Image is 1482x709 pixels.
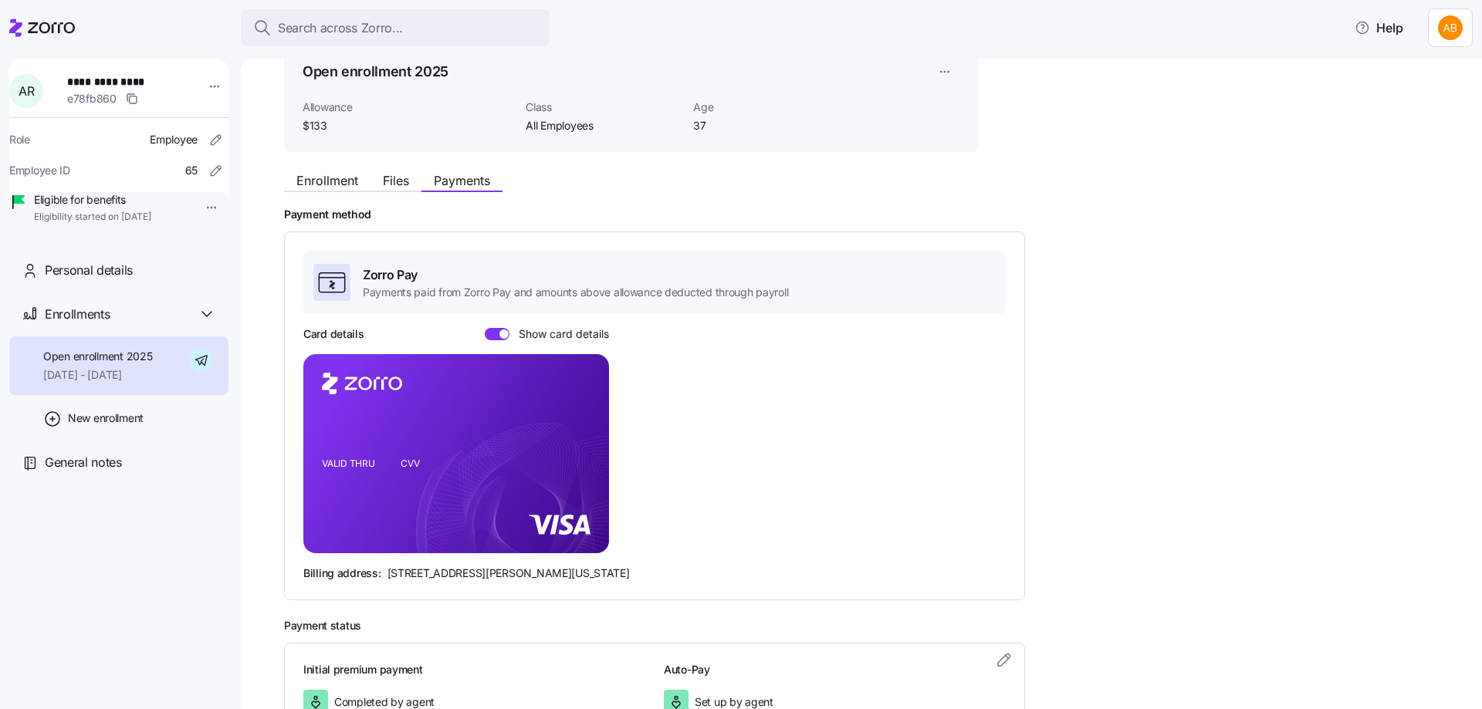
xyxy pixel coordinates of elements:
tspan: VALID THRU [322,457,375,469]
h3: Card details [303,326,364,342]
span: Enrollment [296,174,358,187]
span: Payments paid from Zorro Pay and amounts above allowance deducted through payroll [363,285,788,300]
span: $133 [303,118,513,133]
span: Employee ID [9,163,70,178]
span: Payments [434,174,490,187]
span: Class [526,100,681,115]
span: Personal details [45,261,133,280]
span: Eligibility started on [DATE] [34,211,151,224]
img: 42a6513890f28a9d591cc60790ab6045 [1438,15,1463,40]
span: Show card details [509,328,609,340]
span: 65 [185,163,198,178]
span: Enrollments [45,305,110,324]
span: A R [19,85,34,97]
span: Age [693,100,848,115]
h2: Payment method [284,208,1460,222]
span: Open enrollment 2025 [43,349,152,364]
span: Eligible for benefits [34,192,151,208]
span: 37 [693,118,848,133]
span: General notes [45,453,122,472]
span: Billing address: [303,566,381,581]
span: [DATE] - [DATE] [43,367,152,383]
span: e78fb860 [67,91,117,106]
tspan: CVV [401,457,420,469]
span: Search across Zorro... [278,19,403,38]
span: Files [383,174,409,187]
h1: Open enrollment 2025 [303,62,448,81]
span: Employee [150,132,198,147]
span: Zorro Pay [363,265,788,285]
h3: Auto-Pay [664,662,1006,677]
span: Allowance [303,100,513,115]
span: Role [9,132,30,147]
button: Search across Zorro... [241,9,550,46]
span: All Employees [526,118,681,133]
span: New enrollment [68,410,144,426]
button: Help [1342,12,1416,43]
span: [STREET_ADDRESS][PERSON_NAME][US_STATE] [387,566,630,581]
span: Help [1355,19,1403,37]
h3: Initial premium payment [303,662,645,677]
h2: Payment status [284,619,1460,633]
